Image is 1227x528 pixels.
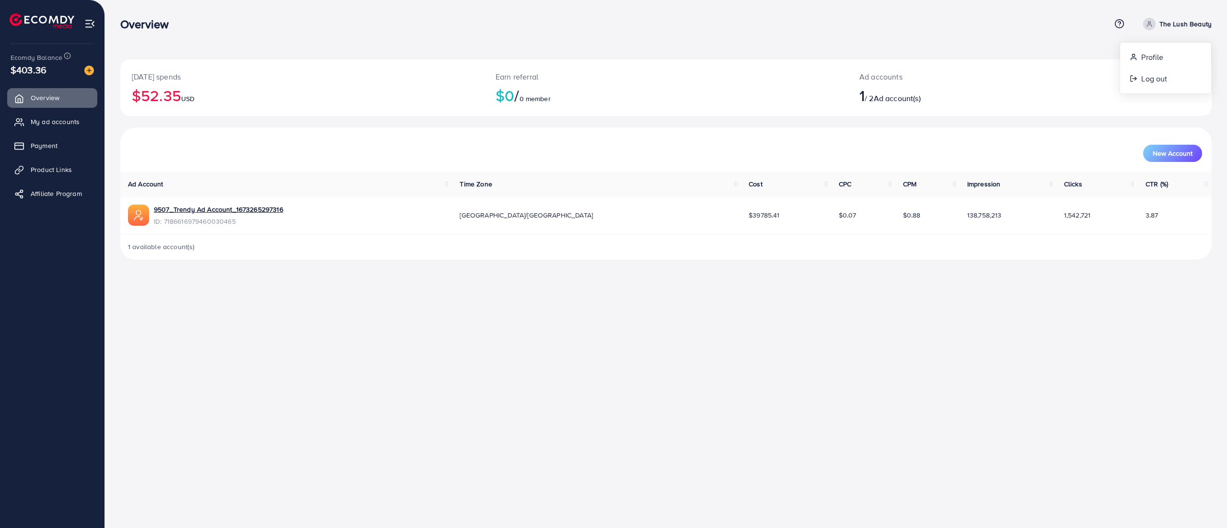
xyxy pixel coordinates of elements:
[749,210,779,220] span: $39785.41
[132,71,473,82] p: [DATE] spends
[903,210,921,220] span: $0.88
[1064,210,1090,220] span: 1,542,721
[1146,179,1168,189] span: CTR (%)
[1186,485,1220,521] iframe: Chat
[7,136,97,155] a: Payment
[1143,145,1202,162] button: New Account
[31,93,59,103] span: Overview
[128,205,149,226] img: ic-ads-acc.e4c84228.svg
[11,53,62,62] span: Ecomdy Balance
[874,93,921,103] span: Ad account(s)
[31,189,82,198] span: Affiliate Program
[1146,210,1158,220] span: 3.87
[1141,51,1163,63] span: Profile
[460,210,593,220] span: [GEOGRAPHIC_DATA]/[GEOGRAPHIC_DATA]
[1153,150,1192,157] span: New Account
[1141,73,1167,84] span: Log out
[7,160,97,179] a: Product Links
[128,242,195,252] span: 1 available account(s)
[7,184,97,203] a: Affiliate Program
[31,117,80,126] span: My ad accounts
[181,94,195,103] span: USD
[31,165,72,174] span: Product Links
[10,13,74,28] img: logo
[496,71,836,82] p: Earn referral
[514,84,519,106] span: /
[1159,18,1212,30] p: The Lush Beauty
[859,71,1109,82] p: Ad accounts
[749,179,763,189] span: Cost
[859,84,865,106] span: 1
[496,86,836,104] h2: $0
[967,210,1002,220] span: 138,758,213
[11,63,46,77] span: $403.36
[7,112,97,131] a: My ad accounts
[128,179,163,189] span: Ad Account
[839,210,857,220] span: $0.07
[132,86,473,104] h2: $52.35
[31,141,58,150] span: Payment
[839,179,851,189] span: CPC
[84,18,95,29] img: menu
[154,205,283,214] a: 9507_Trendy Ad Account_1673265297316
[903,179,916,189] span: CPM
[460,179,492,189] span: Time Zone
[120,17,176,31] h3: Overview
[1064,179,1082,189] span: Clicks
[967,179,1001,189] span: Impression
[154,217,283,226] span: ID: 7186616979460030465
[1120,42,1212,94] ul: The Lush Beauty
[7,88,97,107] a: Overview
[1139,18,1212,30] a: The Lush Beauty
[84,66,94,75] img: image
[520,94,551,103] span: 0 member
[859,86,1109,104] h2: / 2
